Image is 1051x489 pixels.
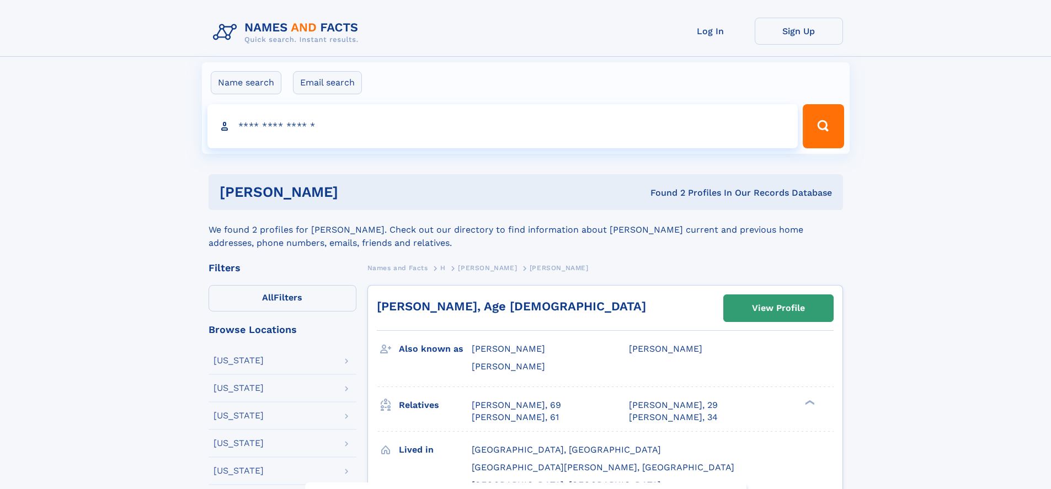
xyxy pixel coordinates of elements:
[472,411,559,423] a: [PERSON_NAME], 61
[367,261,428,275] a: Names and Facts
[629,411,718,423] a: [PERSON_NAME], 34
[724,295,833,321] a: View Profile
[211,71,281,94] label: Name search
[209,263,356,273] div: Filters
[262,292,274,303] span: All
[472,343,545,354] span: [PERSON_NAME]
[440,261,446,275] a: H
[214,411,264,420] div: [US_STATE]
[207,104,798,148] input: search input
[530,264,589,272] span: [PERSON_NAME]
[666,18,755,45] a: Log In
[458,261,517,275] a: [PERSON_NAME]
[377,299,646,313] a: [PERSON_NAME], Age [DEMOGRAPHIC_DATA]
[214,384,264,393] div: [US_STATE]
[472,361,545,372] span: [PERSON_NAME]
[214,466,264,475] div: [US_STATE]
[399,340,472,358] h3: Also known as
[209,210,843,250] div: We found 2 profiles for [PERSON_NAME]. Check out our directory to find information about [PERSON_...
[472,444,661,455] span: [GEOGRAPHIC_DATA], [GEOGRAPHIC_DATA]
[458,264,517,272] span: [PERSON_NAME]
[472,462,734,472] span: [GEOGRAPHIC_DATA][PERSON_NAME], [GEOGRAPHIC_DATA]
[214,439,264,448] div: [US_STATE]
[209,325,356,335] div: Browse Locations
[629,399,718,411] a: [PERSON_NAME], 29
[752,295,805,321] div: View Profile
[802,399,815,406] div: ❯
[755,18,843,45] a: Sign Up
[399,440,472,459] h3: Lived in
[629,343,702,354] span: [PERSON_NAME]
[472,399,561,411] a: [PERSON_NAME], 69
[293,71,362,94] label: Email search
[399,396,472,415] h3: Relatives
[220,185,494,199] h1: [PERSON_NAME]
[494,187,832,199] div: Found 2 Profiles In Our Records Database
[209,285,356,311] label: Filters
[803,104,844,148] button: Search Button
[440,264,446,272] span: H
[209,18,367,47] img: Logo Names and Facts
[214,356,264,365] div: [US_STATE]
